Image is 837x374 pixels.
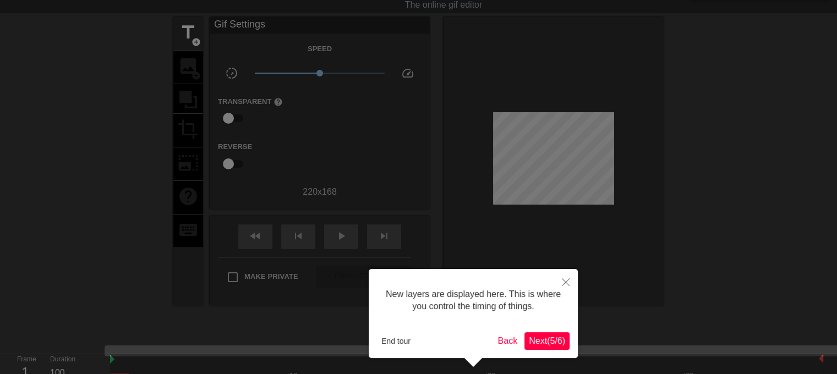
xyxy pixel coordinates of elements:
button: End tour [377,333,415,349]
button: Back [494,332,522,350]
div: New layers are displayed here. This is where you control the timing of things. [377,277,570,324]
span: Next ( 5 / 6 ) [529,336,565,345]
button: Close [554,269,578,294]
button: Next [524,332,570,350]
